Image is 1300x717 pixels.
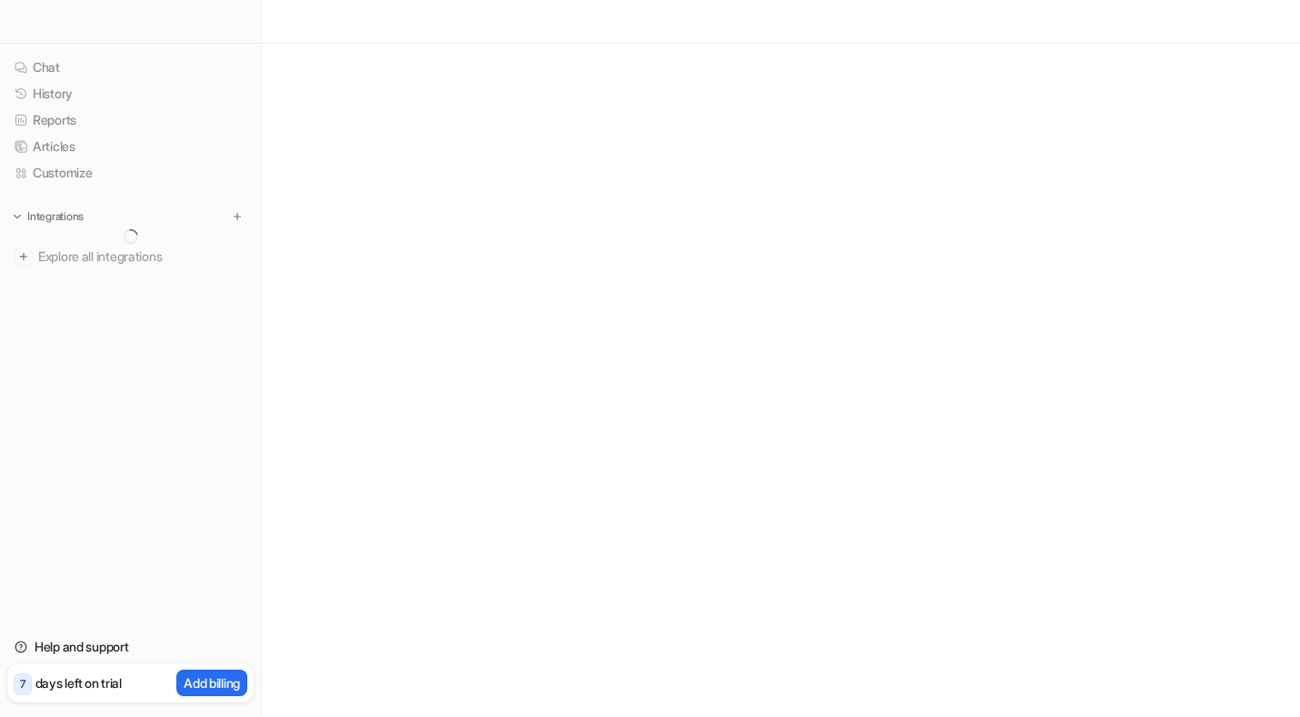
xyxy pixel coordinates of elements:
[11,210,24,223] img: expand menu
[35,673,122,692] p: days left on trial
[27,209,84,224] p: Integrations
[176,670,247,696] button: Add billing
[7,55,254,80] a: Chat
[38,242,246,271] span: Explore all integrations
[231,210,244,223] img: menu_add.svg
[7,107,254,133] a: Reports
[7,634,254,660] a: Help and support
[20,676,25,692] p: 7
[15,247,33,266] img: explore all integrations
[7,160,254,186] a: Customize
[7,207,89,226] button: Integrations
[7,244,254,269] a: Explore all integrations
[184,673,240,692] p: Add billing
[7,134,254,159] a: Articles
[7,81,254,106] a: History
